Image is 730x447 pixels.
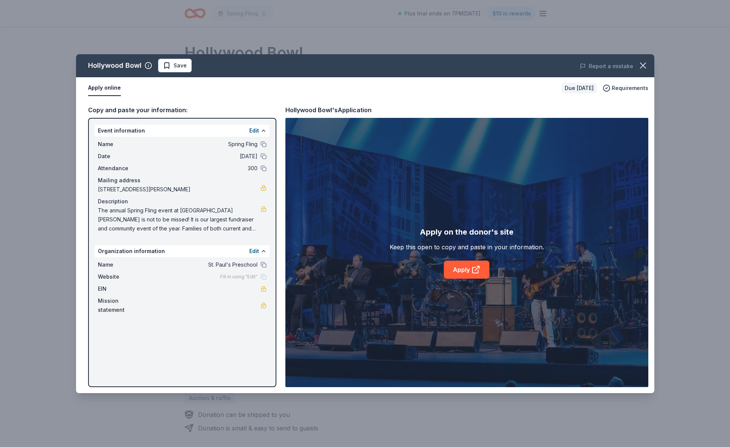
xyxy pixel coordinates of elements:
[148,140,258,149] span: Spring Fling
[249,247,259,256] button: Edit
[95,125,270,137] div: Event information
[95,245,270,257] div: Organization information
[98,197,267,206] div: Description
[148,164,258,173] span: 300
[603,84,648,93] button: Requirements
[444,261,489,279] a: Apply
[98,164,148,173] span: Attendance
[220,274,258,280] span: Fill in using "Edit"
[98,284,148,293] span: EIN
[285,105,372,115] div: Hollywood Bowl's Application
[249,126,259,135] button: Edit
[98,260,148,269] span: Name
[148,152,258,161] span: [DATE]
[98,152,148,161] span: Date
[562,83,597,93] div: Due [DATE]
[88,105,276,115] div: Copy and paste your information:
[98,296,148,314] span: Mission statement
[98,176,267,185] div: Mailing address
[174,61,187,70] span: Save
[390,243,544,252] div: Keep this open to copy and paste in your information.
[98,140,148,149] span: Name
[148,260,258,269] span: St. Paul's Preschool
[98,185,261,194] span: [STREET_ADDRESS][PERSON_NAME]
[580,62,633,71] button: Report a mistake
[612,84,648,93] span: Requirements
[420,226,514,238] div: Apply on the donor's site
[88,59,142,72] div: Hollywood Bowl
[98,206,261,233] span: The annual Spring Fling event at [GEOGRAPHIC_DATA][PERSON_NAME] is not to be missed! It is our la...
[158,59,192,72] button: Save
[98,272,148,281] span: Website
[88,80,121,96] button: Apply online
